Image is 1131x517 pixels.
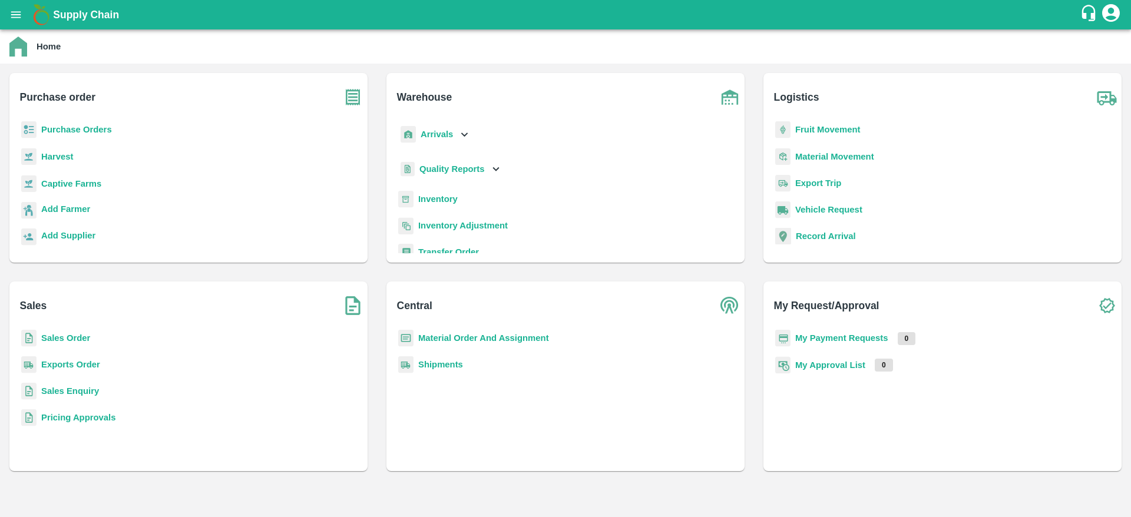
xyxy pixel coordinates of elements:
[9,37,27,57] img: home
[775,201,791,218] img: vehicle
[1092,82,1122,112] img: truck
[398,244,414,261] img: whTransfer
[21,330,37,347] img: sales
[775,121,791,138] img: fruit
[418,333,549,343] a: Material Order And Assignment
[41,333,90,343] a: Sales Order
[774,89,819,105] b: Logistics
[419,164,485,174] b: Quality Reports
[21,409,37,426] img: sales
[421,130,453,139] b: Arrivals
[398,356,414,373] img: shipments
[338,291,368,320] img: soSales
[796,231,856,241] a: Record Arrival
[1092,291,1122,320] img: check
[41,152,73,161] a: Harvest
[21,202,37,219] img: farmer
[20,297,47,314] b: Sales
[21,121,37,138] img: reciept
[41,179,101,188] a: Captive Farms
[41,229,95,245] a: Add Supplier
[715,82,745,112] img: warehouse
[418,360,463,369] a: Shipments
[41,203,90,218] a: Add Farmer
[1080,4,1100,25] div: customer-support
[398,217,414,234] img: inventory
[774,297,879,314] b: My Request/Approval
[21,383,37,400] img: sales
[715,291,745,320] img: central
[1100,2,1122,27] div: account of current user
[41,204,90,214] b: Add Farmer
[875,359,893,372] p: 0
[41,386,99,396] a: Sales Enquiry
[418,194,458,204] a: Inventory
[795,205,862,214] a: Vehicle Request
[401,162,415,177] img: qualityReport
[795,333,888,343] a: My Payment Requests
[795,360,865,370] a: My Approval List
[338,82,368,112] img: purchase
[795,125,861,134] a: Fruit Movement
[775,148,791,165] img: material
[20,89,95,105] b: Purchase order
[397,89,452,105] b: Warehouse
[398,191,414,208] img: whInventory
[397,297,432,314] b: Central
[53,6,1080,23] a: Supply Chain
[795,152,874,161] a: Material Movement
[775,356,791,374] img: approval
[21,175,37,193] img: harvest
[898,332,916,345] p: 0
[29,3,53,26] img: logo
[41,231,95,240] b: Add Supplier
[775,228,791,244] img: recordArrival
[41,125,112,134] a: Purchase Orders
[418,221,508,230] a: Inventory Adjustment
[2,1,29,28] button: open drawer
[53,9,119,21] b: Supply Chain
[21,356,37,373] img: shipments
[775,175,791,192] img: delivery
[775,330,791,347] img: payment
[41,413,115,422] a: Pricing Approvals
[418,247,479,257] a: Transfer Order
[795,178,841,188] a: Export Trip
[401,126,416,143] img: whArrival
[398,157,502,181] div: Quality Reports
[41,360,100,369] a: Exports Order
[398,330,414,347] img: centralMaterial
[37,42,61,51] b: Home
[398,121,471,148] div: Arrivals
[21,148,37,165] img: harvest
[21,228,37,246] img: supplier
